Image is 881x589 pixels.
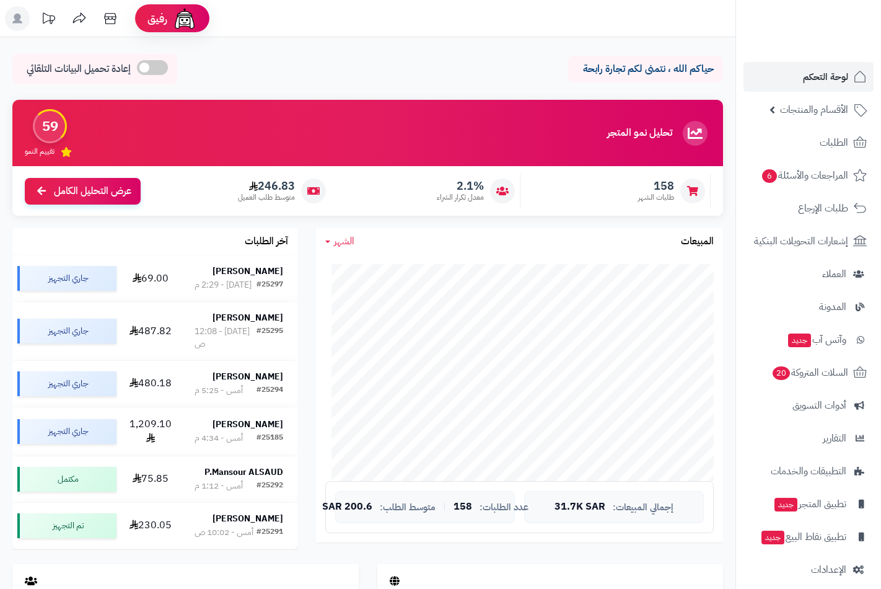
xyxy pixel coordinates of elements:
a: التطبيقات والخدمات [743,456,874,486]
span: رفيق [147,11,167,26]
strong: [PERSON_NAME] [213,311,283,324]
span: متوسط الطلب: [380,502,436,513]
strong: [PERSON_NAME] [213,265,283,278]
h3: المبيعات [681,236,714,247]
a: طلبات الإرجاع [743,193,874,223]
span: تطبيق نقاط البيع [760,528,846,546]
a: وآتس آبجديد [743,325,874,355]
td: 230.05 [121,503,180,549]
a: تطبيق نقاط البيعجديد [743,522,874,552]
div: جاري التجهيز [17,371,116,396]
div: أمس - 10:02 ص [195,526,253,539]
span: متوسط طلب العميل [238,192,295,203]
span: إشعارات التحويلات البنكية [754,232,848,250]
a: تحديثات المنصة [33,6,64,34]
div: جاري التجهيز [17,419,116,444]
h3: تحليل نمو المتجر [607,128,672,139]
strong: [PERSON_NAME] [213,370,283,383]
div: تم التجهيز [17,513,116,538]
a: المدونة [743,292,874,322]
span: التقارير [823,430,846,447]
a: العملاء [743,259,874,289]
td: 69.00 [121,255,180,301]
div: #25185 [256,432,283,445]
strong: [PERSON_NAME] [213,418,283,431]
span: طلبات الإرجاع [798,200,848,217]
span: وآتس آب [787,331,846,348]
strong: P.Mansour ALSAUD [204,466,283,479]
td: 480.18 [121,361,180,407]
span: المدونة [819,298,846,316]
span: عرض التحليل الكامل [54,184,131,198]
div: أمس - 5:25 م [195,384,243,397]
span: طلبات الشهر [638,192,674,203]
p: حياكم الله ، نتمنى لكم تجارة رابحة [577,62,714,76]
span: الأقسام والمنتجات [780,101,848,118]
span: معدل تكرار الشراء [437,192,484,203]
a: عرض التحليل الكامل [25,178,141,205]
a: التقارير [743,423,874,453]
span: تطبيق المتجر [773,495,846,513]
span: 6 [762,169,777,183]
span: التطبيقات والخدمات [771,463,846,480]
span: 158 [454,502,472,513]
a: إشعارات التحويلات البنكية [743,226,874,256]
span: أدوات التسويق [792,397,846,414]
span: | [443,502,446,511]
div: #25297 [256,279,283,291]
div: #25291 [256,526,283,539]
span: 20 [773,366,790,380]
a: المراجعات والأسئلة6 [743,161,874,190]
span: جديد [788,334,811,347]
a: السلات المتروكة20 [743,358,874,387]
span: العملاء [822,265,846,283]
span: الشهر [334,234,354,249]
div: #25295 [256,325,283,350]
img: ai-face.png [172,6,197,31]
span: جديد [774,498,797,511]
div: أمس - 1:12 م [195,480,243,492]
span: المراجعات والأسئلة [761,167,848,184]
span: 158 [638,179,674,193]
h3: آخر الطلبات [245,236,288,247]
td: 1,209.10 [121,407,180,456]
span: 31.7K SAR [554,502,605,513]
span: الطلبات [820,134,848,151]
a: لوحة التحكم [743,62,874,92]
span: عدد الطلبات: [480,502,528,513]
div: أمس - 4:34 م [195,432,243,445]
div: #25292 [256,480,283,492]
a: الإعدادات [743,555,874,585]
span: 2.1% [437,179,484,193]
a: الطلبات [743,128,874,157]
span: جديد [761,531,784,544]
strong: [PERSON_NAME] [213,512,283,525]
span: السلات المتروكة [771,364,848,381]
div: [DATE] - 2:29 م [195,279,252,291]
span: 246.83 [238,179,295,193]
a: أدوات التسويق [743,391,874,420]
div: جاري التجهيز [17,319,116,343]
td: 487.82 [121,302,180,360]
span: لوحة التحكم [803,68,848,86]
div: [DATE] - 12:08 ص [195,325,257,350]
div: #25294 [256,384,283,397]
span: 200.6 SAR [322,502,372,513]
div: مكتمل [17,467,116,492]
span: تقييم النمو [25,146,55,157]
a: الشهر [325,234,354,249]
div: جاري التجهيز [17,266,116,291]
span: إعادة تحميل البيانات التلقائي [27,62,131,76]
td: 75.85 [121,456,180,502]
span: إجمالي المبيعات: [613,502,673,513]
span: الإعدادات [811,561,846,578]
a: تطبيق المتجرجديد [743,489,874,519]
img: logo-2.png [797,35,869,61]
